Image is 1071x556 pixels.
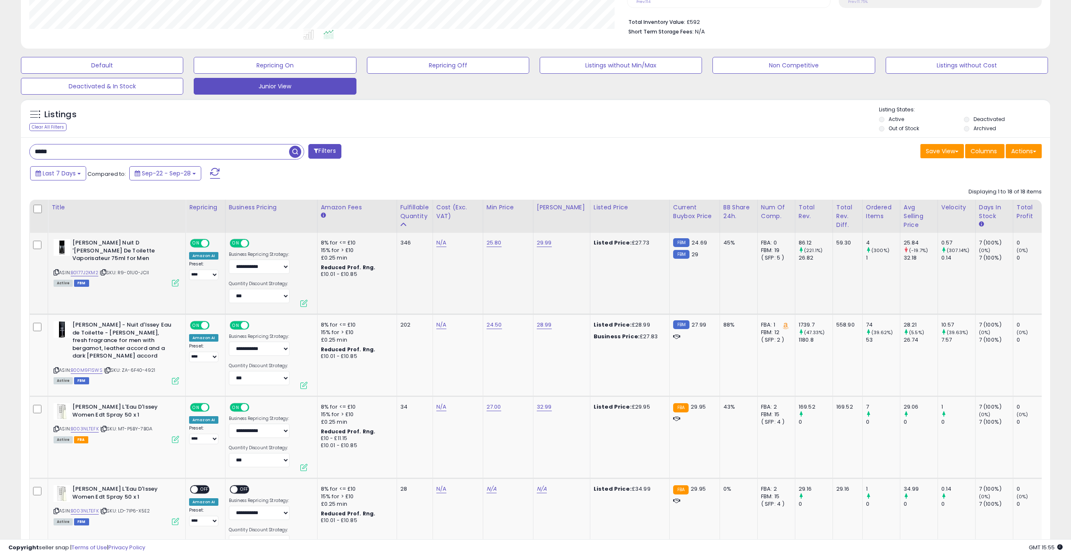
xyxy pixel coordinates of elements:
[799,321,833,329] div: 1739.7
[947,247,969,254] small: (307.14%)
[941,203,972,212] div: Velocity
[100,507,150,514] span: | SKU: LD-7IP6-X5E2
[941,321,975,329] div: 10.57
[799,500,833,508] div: 0
[189,343,219,362] div: Preset:
[100,269,149,276] span: | SKU: R9-01U0-JCII
[108,543,145,551] a: Privacy Policy
[761,418,789,426] div: ( SFP: 4 )
[436,203,479,221] div: Cost (Exc. VAT)
[189,425,219,444] div: Preset:
[979,403,1013,411] div: 7 (100%)
[979,221,984,228] small: Days In Stock.
[21,78,183,95] button: Deactivated & In Stock
[537,239,552,247] a: 29.99
[723,485,751,493] div: 0%
[594,239,663,247] div: £27.73
[974,125,996,132] label: Archived
[941,403,975,411] div: 1
[799,254,833,262] div: 26.82
[886,57,1048,74] button: Listings without Cost
[904,485,938,493] div: 34.99
[692,321,706,329] span: 27.99
[761,500,789,508] div: ( SFP: 4 )
[44,109,77,121] h5: Listings
[87,170,126,178] span: Compared to:
[594,239,632,247] b: Listed Price:
[436,239,446,247] a: N/A
[979,493,991,500] small: (0%)
[54,436,73,443] span: All listings currently available for purchase on Amazon
[904,239,938,247] div: 25.84
[208,322,222,329] span: OFF
[866,403,900,411] div: 7
[691,485,706,493] span: 29.95
[74,377,89,384] span: FBM
[72,543,107,551] a: Terms of Use
[941,336,975,344] div: 7.57
[836,485,856,493] div: 29.16
[866,203,897,221] div: Ordered Items
[866,485,900,493] div: 1
[594,403,663,411] div: £29.95
[866,418,900,426] div: 0
[761,254,789,262] div: ( SFP: 5 )
[941,485,975,493] div: 0.14
[969,188,1042,196] div: Displaying 1 to 18 of 18 items
[628,16,1035,26] li: £592
[54,321,179,383] div: ASIN:
[194,57,356,74] button: Repricing On
[229,281,290,287] label: Quantity Discount Strategy:
[723,203,754,221] div: BB Share 24h.
[400,203,429,221] div: Fulfillable Quantity
[941,418,975,426] div: 0
[1017,239,1051,247] div: 0
[229,416,290,422] label: Business Repricing Strategy:
[321,428,376,435] b: Reduced Prof. Rng.
[321,493,390,500] div: 15% for > £10
[761,403,789,411] div: FBA: 2
[142,169,191,178] span: Sep-22 - Sep-28
[400,321,426,329] div: 202
[1017,411,1028,418] small: (0%)
[836,321,856,329] div: 558.90
[248,404,261,411] span: OFF
[321,411,390,418] div: 15% for > £10
[941,500,975,508] div: 0
[889,116,904,123] label: Active
[321,336,390,344] div: £0.25 min
[594,485,663,493] div: £34.99
[51,203,182,212] div: Title
[189,334,218,342] div: Amazon AI
[909,247,928,254] small: (-19.7%)
[594,332,640,340] b: Business Price:
[537,485,547,493] a: N/A
[487,239,502,247] a: 25.80
[1017,254,1051,262] div: 0
[54,485,179,524] div: ASIN:
[400,239,426,247] div: 346
[436,485,446,493] a: N/A
[971,147,997,155] span: Columns
[537,403,552,411] a: 32.99
[321,239,390,247] div: 8% for <= £10
[231,322,241,329] span: ON
[191,322,201,329] span: ON
[979,239,1013,247] div: 7 (100%)
[673,403,689,412] small: FBA
[229,334,290,340] label: Business Repricing Strategy:
[30,166,86,180] button: Last 7 Days
[799,336,833,344] div: 1180.8
[191,404,201,411] span: ON
[229,445,290,451] label: Quantity Discount Strategy:
[979,500,1013,508] div: 7 (100%)
[198,486,211,493] span: OFF
[321,442,390,449] div: £10.01 - £10.85
[189,261,219,280] div: Preset:
[836,403,856,411] div: 169.52
[836,203,859,229] div: Total Rev. Diff.
[8,543,39,551] strong: Copyright
[74,280,89,287] span: FBM
[537,203,587,212] div: [PERSON_NAME]
[594,403,632,411] b: Listed Price:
